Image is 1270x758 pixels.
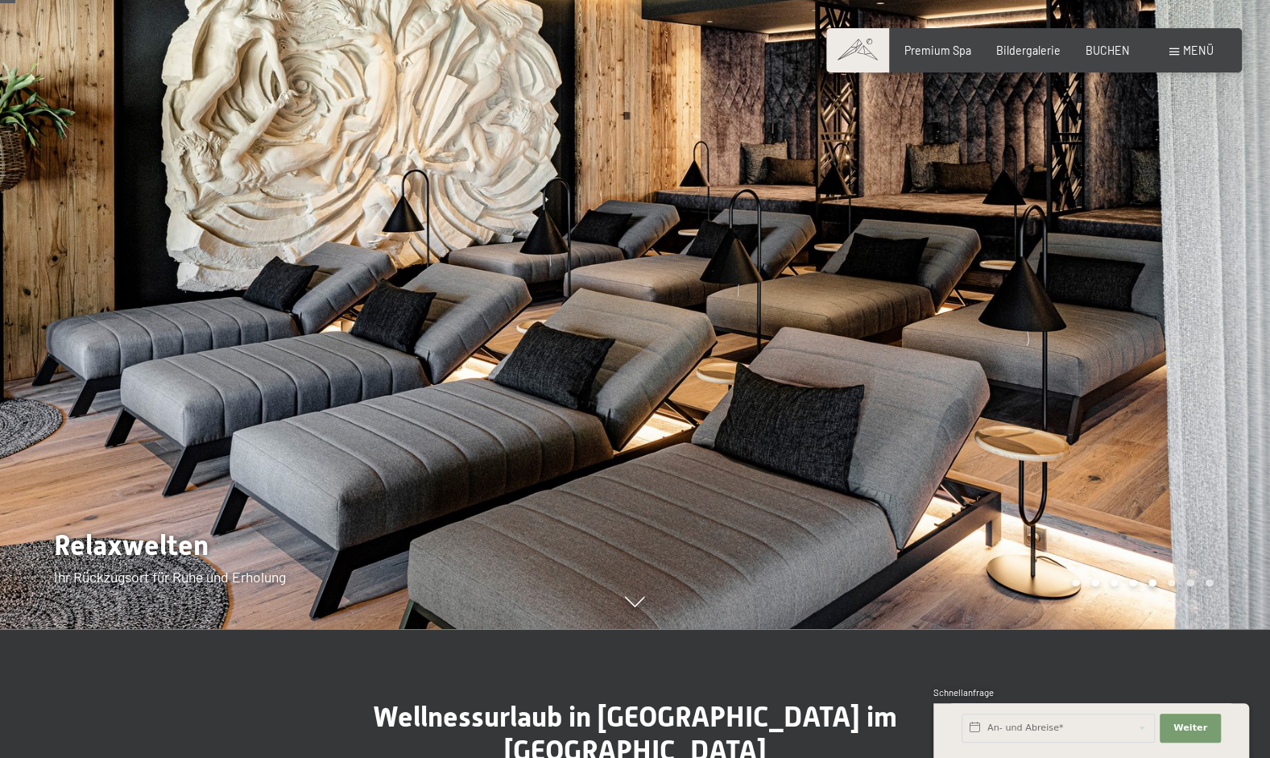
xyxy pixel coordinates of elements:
[1091,579,1099,587] div: Carousel Page 2
[933,687,994,698] span: Schnellanfrage
[1066,579,1213,587] div: Carousel Pagination
[1086,43,1130,57] a: BUCHEN
[996,43,1061,57] a: Bildergalerie
[1072,579,1080,587] div: Carousel Page 1
[1173,722,1207,735] span: Weiter
[1160,714,1221,743] button: Weiter
[1186,579,1194,587] div: Carousel Page 7
[1183,43,1214,57] span: Menü
[1111,579,1119,587] div: Carousel Page 3
[1168,579,1176,587] div: Carousel Page 6
[1148,579,1156,587] div: Carousel Page 5 (Current Slide)
[1129,579,1137,587] div: Carousel Page 4
[904,43,971,57] a: Premium Spa
[1206,579,1214,587] div: Carousel Page 8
